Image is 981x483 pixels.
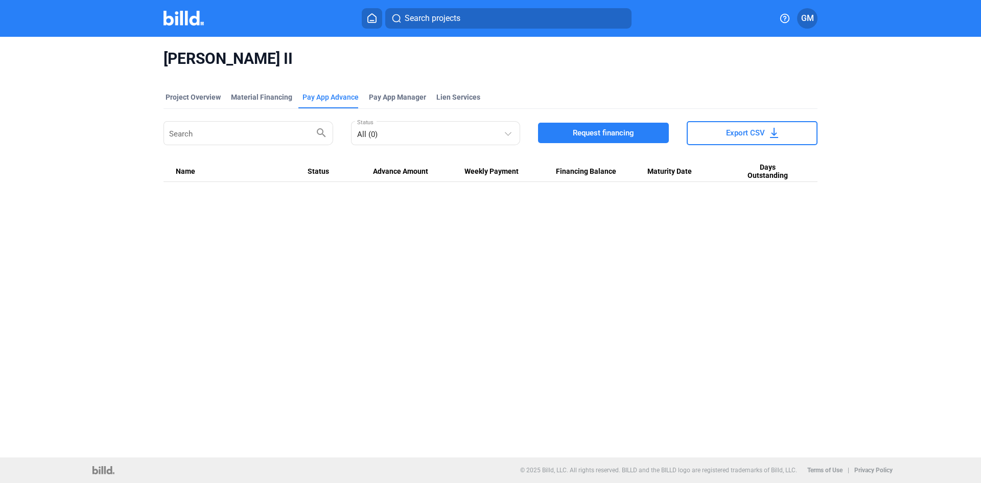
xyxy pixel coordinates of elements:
[739,163,805,180] div: Days Outstanding
[848,467,849,474] p: |
[538,123,669,143] button: Request financing
[520,467,797,474] p: © 2025 Billd, LLC. All rights reserved. BILLD and the BILLD logo are registered trademarks of Bil...
[163,49,818,68] span: [PERSON_NAME] II
[231,92,292,102] div: Material Financing
[464,167,556,176] div: Weekly Payment
[373,167,428,176] span: Advance Amount
[687,121,818,145] button: Export CSV
[176,167,195,176] span: Name
[369,92,426,102] span: Pay App Manager
[373,167,464,176] div: Advance Amount
[464,167,519,176] span: Weekly Payment
[556,167,616,176] span: Financing Balance
[807,467,843,474] b: Terms of Use
[92,466,114,474] img: logo
[302,92,359,102] div: Pay App Advance
[573,128,634,138] span: Request financing
[308,167,373,176] div: Status
[176,167,308,176] div: Name
[726,128,765,138] span: Export CSV
[647,167,739,176] div: Maturity Date
[854,467,893,474] b: Privacy Policy
[385,8,632,29] button: Search projects
[801,12,814,25] span: GM
[308,167,329,176] span: Status
[357,130,378,139] span: All (0)
[797,8,818,29] button: GM
[315,126,328,139] mat-icon: search
[163,11,204,26] img: Billd Company Logo
[405,12,460,25] span: Search projects
[739,163,796,180] span: Days Outstanding
[166,92,221,102] div: Project Overview
[436,92,480,102] div: Lien Services
[556,167,647,176] div: Financing Balance
[647,167,692,176] span: Maturity Date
